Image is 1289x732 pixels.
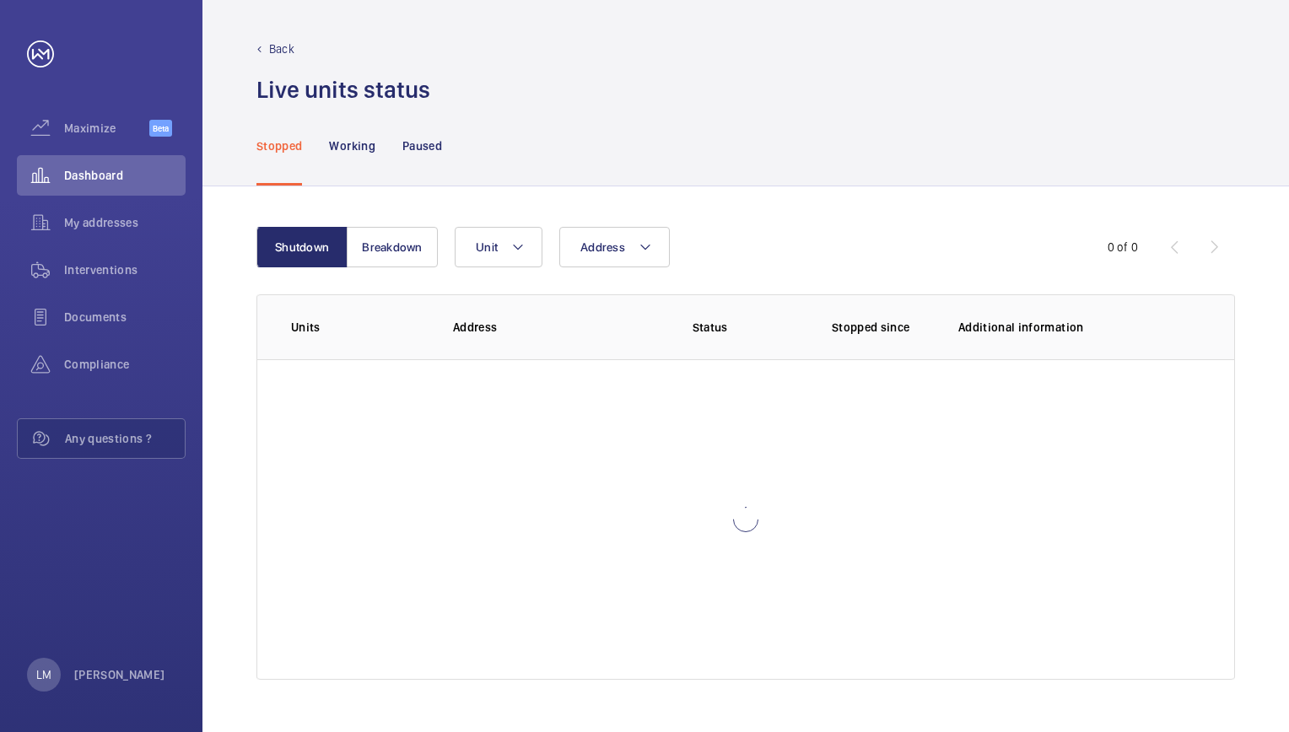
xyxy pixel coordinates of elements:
[74,666,165,683] p: [PERSON_NAME]
[256,137,302,154] p: Stopped
[958,319,1200,336] p: Additional information
[36,666,51,683] p: LM
[1108,239,1138,256] div: 0 of 0
[149,120,172,137] span: Beta
[64,120,149,137] span: Maximize
[64,261,186,278] span: Interventions
[402,137,442,154] p: Paused
[832,319,931,336] p: Stopped since
[269,40,294,57] p: Back
[64,309,186,326] span: Documents
[64,214,186,231] span: My addresses
[256,227,348,267] button: Shutdown
[291,319,426,336] p: Units
[65,430,185,447] span: Any questions ?
[455,227,542,267] button: Unit
[64,356,186,373] span: Compliance
[329,137,375,154] p: Working
[347,227,438,267] button: Breakdown
[476,240,498,254] span: Unit
[559,227,670,267] button: Address
[453,319,615,336] p: Address
[627,319,792,336] p: Status
[256,74,430,105] h1: Live units status
[64,167,186,184] span: Dashboard
[580,240,625,254] span: Address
